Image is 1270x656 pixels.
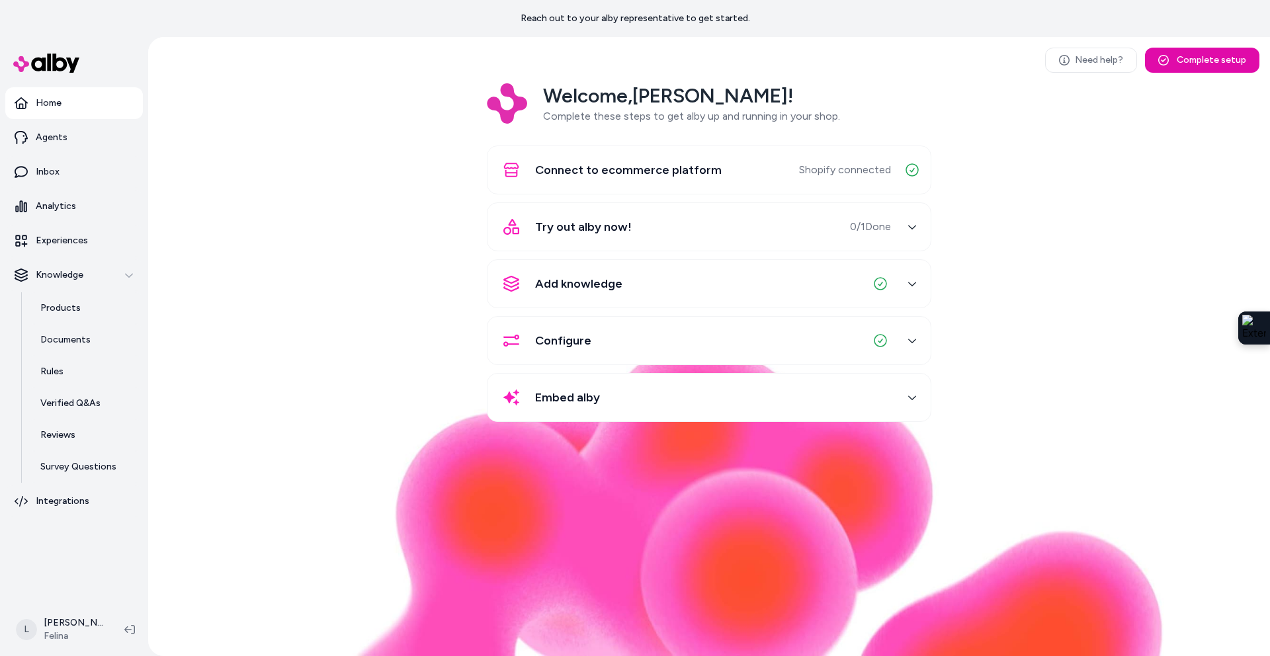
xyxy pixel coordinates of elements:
a: Experiences [5,225,143,257]
span: Complete these steps to get alby up and running in your shop. [543,110,840,122]
p: Reviews [40,429,75,442]
span: Add knowledge [535,274,622,293]
p: Inbox [36,165,60,179]
button: Complete setup [1145,48,1259,73]
p: Analytics [36,200,76,213]
button: Connect to ecommerce platformShopify connected [495,154,923,186]
a: Need help? [1045,48,1137,73]
button: L[PERSON_NAME]Felina [8,608,114,651]
a: Home [5,87,143,119]
span: Felina [44,630,103,643]
button: Add knowledge [495,268,923,300]
p: Reach out to your alby representative to get started. [521,12,750,25]
a: Analytics [5,190,143,222]
a: Inbox [5,156,143,188]
p: Rules [40,365,63,378]
a: Documents [27,324,143,356]
button: Configure [495,325,923,356]
a: Verified Q&As [27,388,143,419]
span: Configure [535,331,591,350]
span: Shopify connected [799,162,891,178]
p: Home [36,97,62,110]
h2: Welcome, [PERSON_NAME] ! [543,83,840,108]
p: Agents [36,131,67,144]
a: Products [27,292,143,324]
a: Rules [27,356,143,388]
p: Knowledge [36,268,83,282]
button: Embed alby [495,382,923,413]
span: Try out alby now! [535,218,632,236]
p: Experiences [36,234,88,247]
span: Embed alby [535,388,600,407]
button: Knowledge [5,259,143,291]
span: L [16,619,37,640]
p: [PERSON_NAME] [44,616,103,630]
img: Extension Icon [1242,315,1266,341]
span: Connect to ecommerce platform [535,161,722,179]
img: Logo [487,83,527,124]
a: Agents [5,122,143,153]
a: Integrations [5,485,143,517]
button: Try out alby now!0/1Done [495,211,923,243]
img: alby Logo [13,54,79,73]
p: Survey Questions [40,460,116,473]
p: Documents [40,333,91,347]
span: 0 / 1 Done [850,219,891,235]
a: Reviews [27,419,143,451]
p: Verified Q&As [40,397,101,410]
p: Products [40,302,81,315]
a: Survey Questions [27,451,143,483]
p: Integrations [36,495,89,508]
img: alby Bubble [254,341,1164,656]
